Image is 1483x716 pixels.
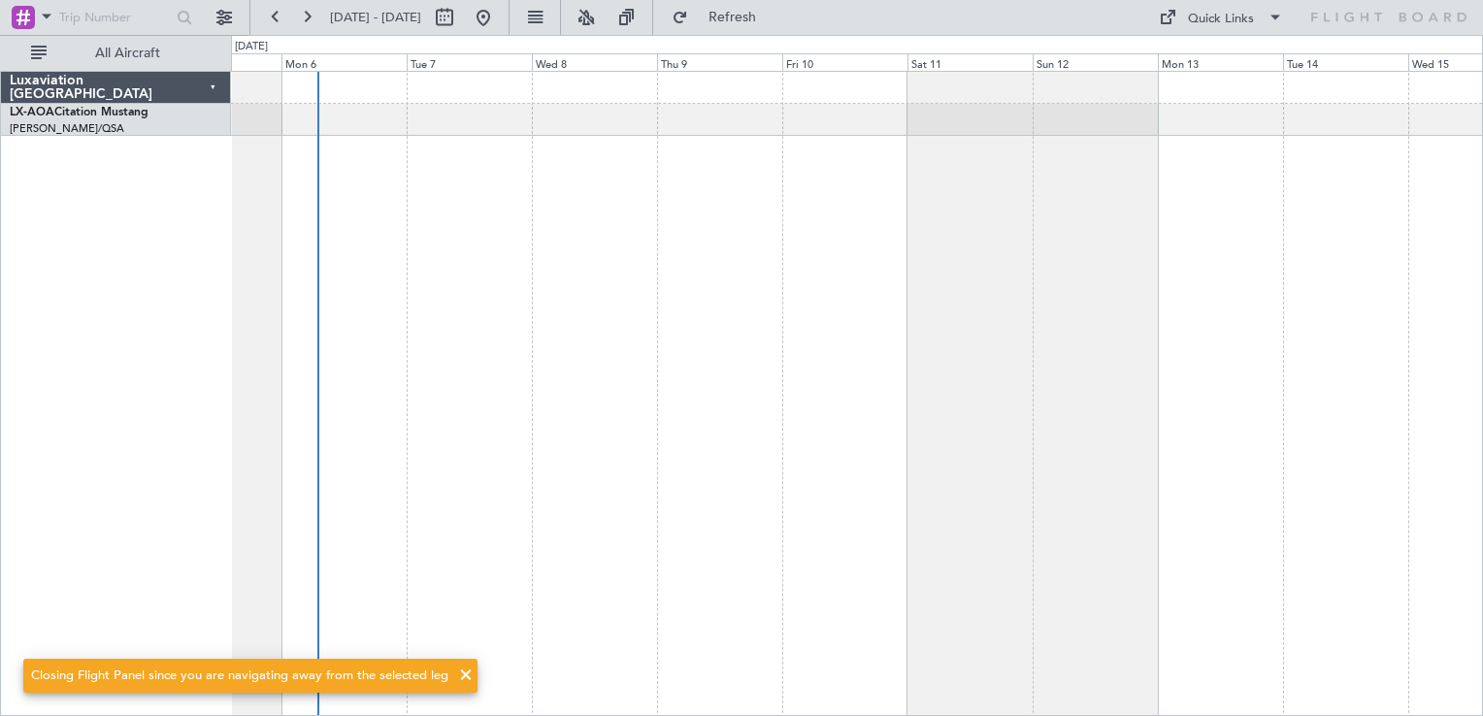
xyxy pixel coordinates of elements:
[1188,10,1254,29] div: Quick Links
[1149,2,1293,33] button: Quick Links
[10,107,148,118] a: LX-AOACitation Mustang
[1283,53,1408,71] div: Tue 14
[281,53,407,71] div: Mon 6
[657,53,782,71] div: Thu 9
[31,667,448,686] div: Closing Flight Panel since you are navigating away from the selected leg
[10,121,124,136] a: [PERSON_NAME]/QSA
[782,53,907,71] div: Fri 10
[532,53,657,71] div: Wed 8
[21,38,211,69] button: All Aircraft
[663,2,779,33] button: Refresh
[330,9,421,26] span: [DATE] - [DATE]
[59,3,171,32] input: Trip Number
[407,53,532,71] div: Tue 7
[1158,53,1283,71] div: Mon 13
[692,11,774,24] span: Refresh
[10,107,54,118] span: LX-AOA
[50,47,205,60] span: All Aircraft
[235,39,268,55] div: [DATE]
[907,53,1033,71] div: Sat 11
[1033,53,1158,71] div: Sun 12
